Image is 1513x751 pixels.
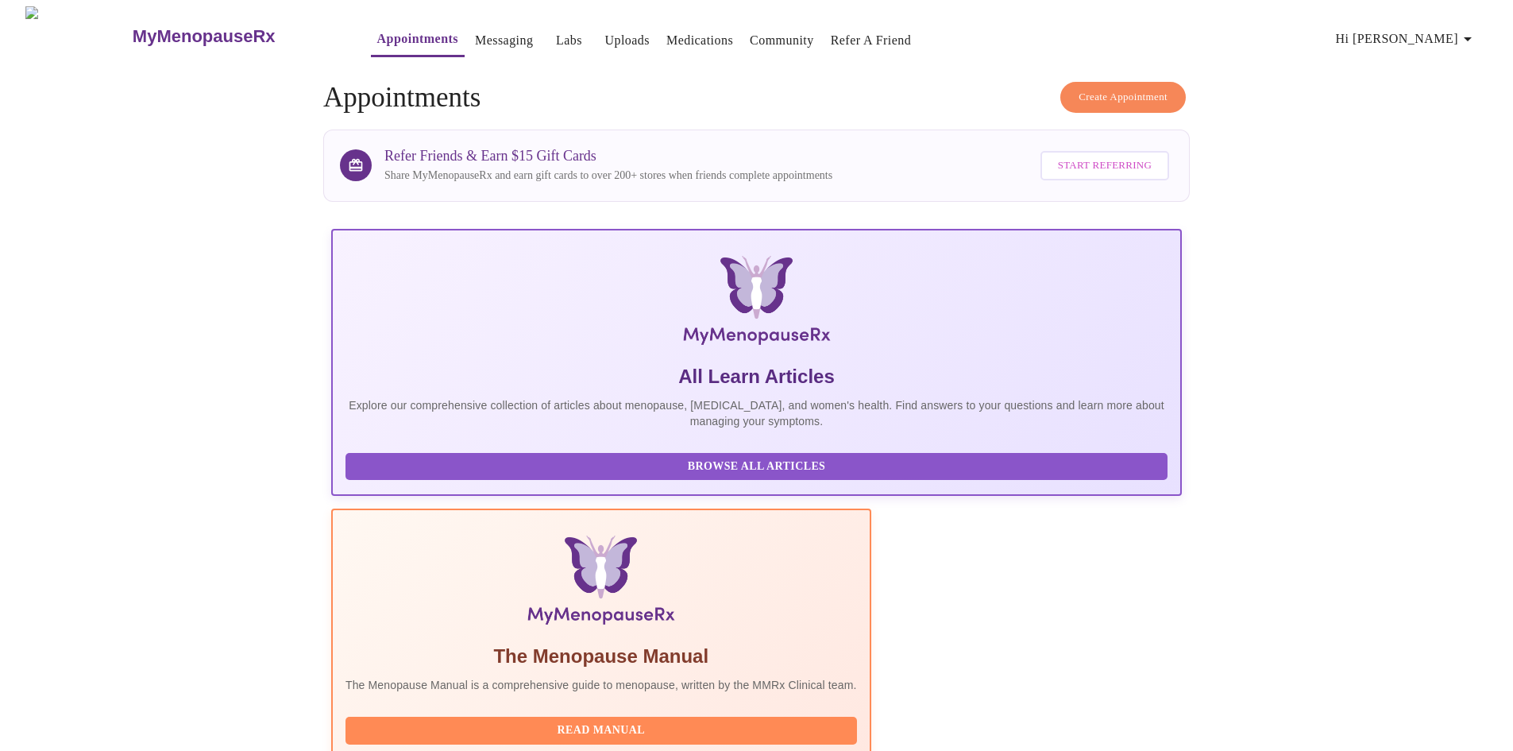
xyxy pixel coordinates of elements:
a: Uploads [604,29,650,52]
button: Labs [543,25,594,56]
span: Read Manual [361,721,841,741]
button: Hi [PERSON_NAME] [1330,23,1484,55]
a: Community [750,29,814,52]
button: Start Referring [1040,151,1169,180]
button: Create Appointment [1060,82,1186,113]
button: Read Manual [345,717,857,745]
span: Hi [PERSON_NAME] [1336,28,1477,50]
button: Refer a Friend [824,25,918,56]
h5: All Learn Articles [345,364,1168,389]
img: Menopause Manual [426,536,775,631]
button: Uploads [598,25,656,56]
a: MyMenopauseRx [130,9,338,64]
img: MyMenopauseRx Logo [25,6,130,66]
a: Labs [556,29,582,52]
p: Explore our comprehensive collection of articles about menopause, [MEDICAL_DATA], and women's hea... [345,397,1168,429]
button: Messaging [469,25,539,56]
p: Share MyMenopauseRx and earn gift cards to over 200+ stores when friends complete appointments [384,168,832,184]
p: The Menopause Manual is a comprehensive guide to menopause, written by the MMRx Clinical team. [345,677,857,693]
button: Browse All Articles [345,453,1168,481]
a: Refer a Friend [831,29,912,52]
a: Messaging [475,29,533,52]
h3: MyMenopauseRx [133,26,276,47]
h4: Appointments [323,82,1190,114]
span: Create Appointment [1079,88,1168,106]
a: Medications [666,29,733,52]
a: Browse All Articles [345,459,1171,472]
span: Browse All Articles [361,457,1152,477]
a: Start Referring [1036,143,1173,188]
a: Appointments [377,28,458,50]
h5: The Menopause Manual [345,644,857,669]
h3: Refer Friends & Earn $15 Gift Cards [384,148,832,165]
span: Start Referring [1058,157,1152,175]
button: Medications [660,25,739,56]
a: Read Manual [345,722,861,736]
button: Appointments [371,23,465,57]
img: MyMenopauseRx Logo [473,256,1040,351]
button: Community [743,25,820,56]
